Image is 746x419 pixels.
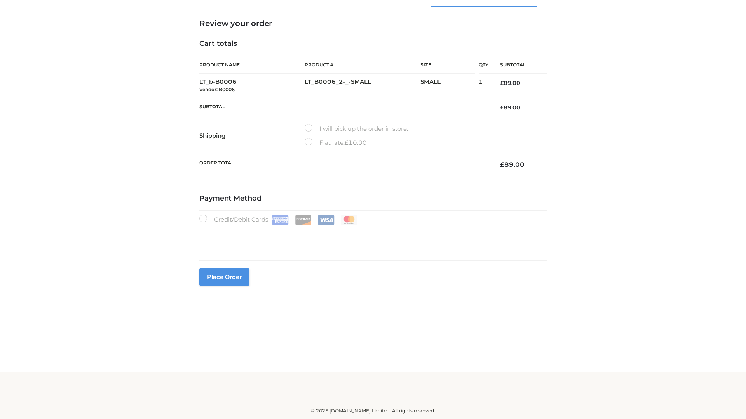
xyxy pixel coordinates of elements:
span: £ [345,139,349,146]
span: £ [500,104,504,111]
img: Amex [272,215,289,225]
td: LT_b-B0006 [199,74,305,98]
span: £ [500,80,504,87]
img: Visa [318,215,335,225]
th: Subtotal [488,56,547,74]
td: SMALL [420,74,479,98]
h3: Review your order [199,19,547,28]
th: Order Total [199,154,488,175]
th: Qty [479,56,488,74]
small: Vendor: B0006 [199,87,235,92]
th: Subtotal [199,98,488,117]
span: £ [500,161,504,168]
td: 1 [479,74,488,98]
th: Product # [305,56,420,74]
bdi: 89.00 [500,104,520,111]
th: Shipping [199,117,305,154]
bdi: 89.00 [500,80,520,87]
img: Mastercard [341,215,357,225]
label: I will pick up the order in store. [305,124,408,134]
h4: Payment Method [199,194,547,203]
label: Credit/Debit Cards [199,215,358,225]
bdi: 10.00 [345,139,367,146]
iframe: Secure payment input frame [198,223,545,252]
img: Discover [295,215,312,225]
th: Product Name [199,56,305,74]
h4: Cart totals [199,40,547,48]
th: Size [420,56,475,74]
bdi: 89.00 [500,161,525,168]
label: Flat rate: [305,138,367,148]
td: LT_B0006_2-_-SMALL [305,74,420,98]
div: © 2025 [DOMAIN_NAME] Limited. All rights reserved. [115,407,631,415]
button: Place order [199,268,249,286]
